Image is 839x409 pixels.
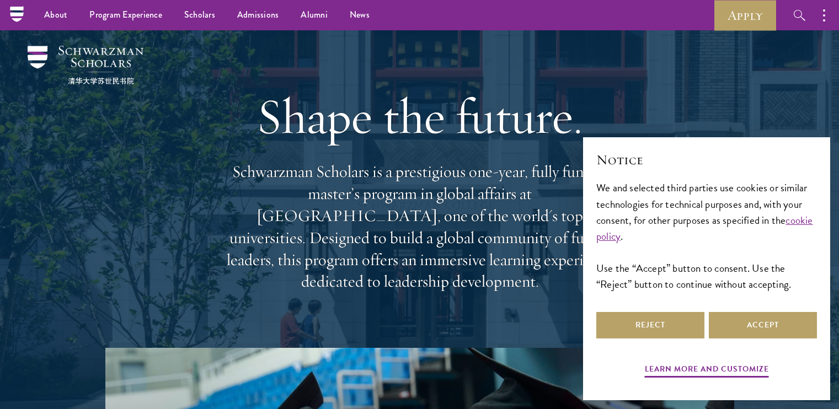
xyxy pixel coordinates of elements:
[596,150,817,169] h2: Notice
[596,312,704,338] button: Reject
[709,312,817,338] button: Accept
[221,161,618,293] p: Schwarzman Scholars is a prestigious one-year, fully funded master’s program in global affairs at...
[28,46,143,84] img: Schwarzman Scholars
[645,362,769,379] button: Learn more and customize
[596,212,813,244] a: cookie policy
[221,85,618,147] h1: Shape the future.
[596,180,817,292] div: We and selected third parties use cookies or similar technologies for technical purposes and, wit...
